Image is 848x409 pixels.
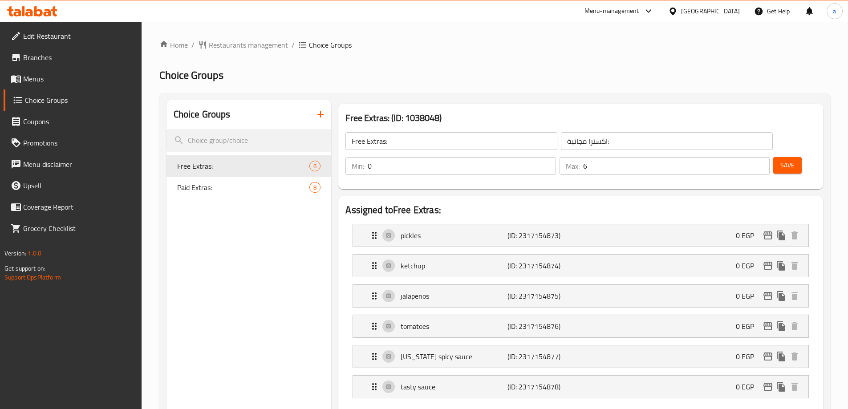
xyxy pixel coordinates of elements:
input: search [166,129,332,152]
a: Menus [4,68,142,89]
button: delete [788,289,801,303]
li: Expand [345,281,816,311]
a: Upsell [4,175,142,196]
li: Expand [345,311,816,341]
a: Grocery Checklist [4,218,142,239]
span: Restaurants management [209,40,288,50]
p: (ID: 2317154877) [507,351,579,362]
span: 1.0.0 [28,247,41,259]
a: Menu disclaimer [4,154,142,175]
button: duplicate [775,320,788,333]
button: edit [761,350,775,363]
a: Coverage Report [4,196,142,218]
p: ketchup [401,260,507,271]
p: 0 EGP [736,351,761,362]
span: Coverage Report [23,202,134,212]
p: tomatoes [401,321,507,332]
p: pickles [401,230,507,241]
span: Choice Groups [25,95,134,105]
div: Menu-management [584,6,639,16]
span: Branches [23,52,134,63]
p: 0 EGP [736,291,761,301]
button: edit [761,229,775,242]
li: Expand [345,372,816,402]
li: Expand [345,220,816,251]
span: Menus [23,73,134,84]
span: Get support on: [4,263,45,274]
p: (ID: 2317154878) [507,381,579,392]
p: tasty sauce [401,381,507,392]
p: (ID: 2317154874) [507,260,579,271]
p: (ID: 2317154876) [507,321,579,332]
button: duplicate [775,380,788,393]
button: delete [788,259,801,272]
div: Expand [353,376,808,398]
button: edit [761,289,775,303]
p: 0 EGP [736,260,761,271]
a: Support.OpsPlatform [4,271,61,283]
li: Expand [345,341,816,372]
div: Expand [353,315,808,337]
li: / [292,40,295,50]
p: 0 EGP [736,230,761,241]
button: duplicate [775,289,788,303]
a: Coupons [4,111,142,132]
div: Expand [353,255,808,277]
p: 0 EGP [736,321,761,332]
p: (ID: 2317154875) [507,291,579,301]
span: Free Extras: [177,161,310,171]
nav: breadcrumb [159,40,830,50]
a: Edit Restaurant [4,25,142,47]
li: Expand [345,251,816,281]
div: Expand [353,345,808,368]
a: Home [159,40,188,50]
div: Choices [309,161,321,171]
span: Menu disclaimer [23,159,134,170]
span: Paid Extras: [177,182,310,193]
a: Branches [4,47,142,68]
span: Edit Restaurant [23,31,134,41]
div: Free Extras:6 [166,155,332,177]
p: jalapenos [401,291,507,301]
button: duplicate [775,229,788,242]
p: [US_STATE] spicy sauce [401,351,507,362]
button: delete [788,350,801,363]
span: Grocery Checklist [23,223,134,234]
button: delete [788,320,801,333]
li: / [191,40,195,50]
div: Choices [309,182,321,193]
span: 6 [310,162,320,170]
a: Choice Groups [4,89,142,111]
div: Expand [353,285,808,307]
span: Choice Groups [159,65,223,85]
div: Paid Extras:8 [166,177,332,198]
button: edit [761,380,775,393]
span: Upsell [23,180,134,191]
button: delete [788,229,801,242]
div: [GEOGRAPHIC_DATA] [681,6,740,16]
h2: Assigned to Free Extras: [345,203,816,217]
button: duplicate [775,259,788,272]
button: Save [773,157,802,174]
span: 8 [310,183,320,192]
h3: Free Extras: (ID: 1038048) [345,111,816,125]
span: Version: [4,247,26,259]
button: duplicate [775,350,788,363]
a: Restaurants management [198,40,288,50]
p: 0 EGP [736,381,761,392]
div: Expand [353,224,808,247]
span: Coupons [23,116,134,127]
button: edit [761,259,775,272]
h2: Choice Groups [174,108,231,121]
span: Save [780,160,795,171]
button: delete [788,380,801,393]
span: Promotions [23,138,134,148]
p: (ID: 2317154873) [507,230,579,241]
button: edit [761,320,775,333]
span: Choice Groups [309,40,352,50]
p: Min: [352,161,364,171]
span: a [833,6,836,16]
p: Max: [566,161,580,171]
a: Promotions [4,132,142,154]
